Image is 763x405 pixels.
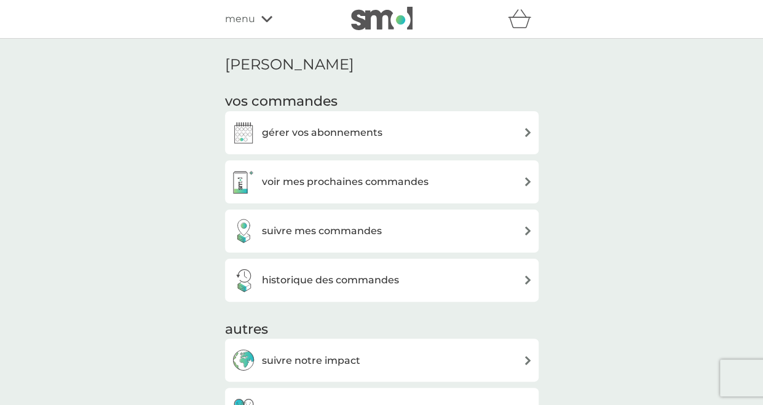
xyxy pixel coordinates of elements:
span: menu [225,11,255,27]
h3: voir mes prochaines commandes [262,174,429,190]
img: flèche à droite [523,177,532,186]
h3: autres [225,320,539,339]
div: panier [508,7,539,31]
img: flèche à droite [523,356,532,365]
h3: historique des commandes [262,272,399,288]
h3: suivre notre impact [262,353,360,369]
img: flèche à droite [523,226,532,235]
h3: suivre mes commandes [262,223,382,239]
h3: gérer vos abonnements [262,125,382,141]
img: smol [351,7,413,30]
img: flèche à droite [523,128,532,137]
h3: vos commandes [225,92,539,111]
img: flèche à droite [523,275,532,285]
h2: [PERSON_NAME] [225,56,539,74]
